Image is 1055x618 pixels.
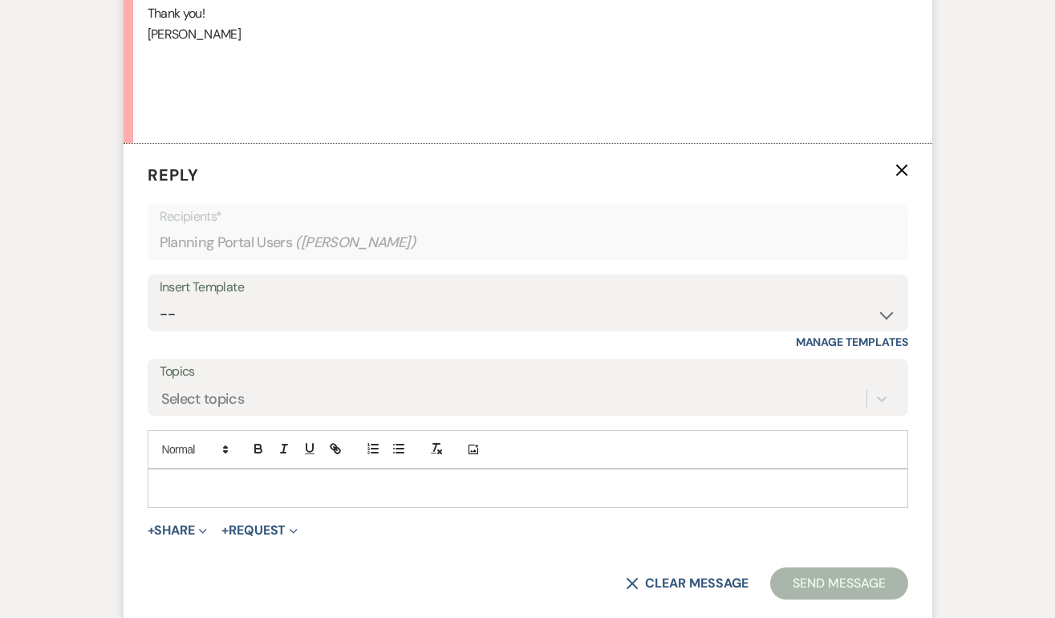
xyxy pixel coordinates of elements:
div: Select topics [161,388,245,410]
p: Thank you! [148,3,908,24]
span: Reply [148,165,199,185]
span: + [221,524,229,537]
button: Clear message [626,577,748,590]
button: Request [221,524,298,537]
p: Recipients* [160,206,896,227]
button: Share [148,524,208,537]
div: Planning Portal Users [160,227,896,258]
label: Topics [160,360,896,384]
span: + [148,524,155,537]
button: Send Message [770,567,907,600]
div: Insert Template [160,276,896,299]
p: [PERSON_NAME] [148,24,908,45]
a: Manage Templates [796,335,908,349]
span: ( [PERSON_NAME] ) [295,232,416,254]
